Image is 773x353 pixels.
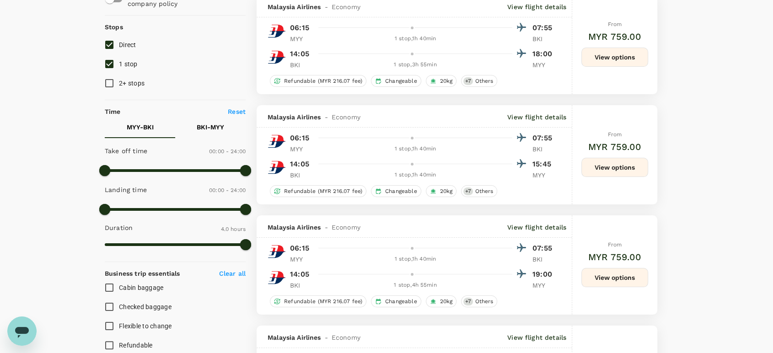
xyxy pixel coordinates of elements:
[332,112,360,122] span: Economy
[290,255,313,264] p: MYY
[119,80,145,87] span: 2+ stops
[318,144,512,154] div: 1 stop , 1h 40min
[463,77,473,85] span: + 7
[588,250,642,264] h6: MYR 759.00
[209,148,246,155] span: 00:00 - 24:00
[290,281,313,290] p: BKI
[119,303,172,310] span: Checked baggage
[105,146,147,155] p: Take off time
[290,34,313,43] p: MYY
[436,187,456,195] span: 20kg
[507,112,566,122] p: View flight details
[318,171,512,180] div: 1 stop , 1h 40min
[290,243,309,254] p: 06:15
[119,284,163,291] span: Cabin baggage
[532,144,555,154] p: BKI
[461,75,497,87] div: +7Others
[588,139,642,154] h6: MYR 759.00
[268,333,321,342] span: Malaysia Airlines
[318,34,512,43] div: 1 stop , 1h 40min
[426,295,457,307] div: 20kg
[532,269,555,280] p: 19:00
[270,185,366,197] div: Refundable (MYR 216.07 fee)
[332,2,360,11] span: Economy
[268,158,286,176] img: MH
[532,133,555,144] p: 07:55
[280,77,366,85] span: Refundable (MYR 216.07 fee)
[371,75,421,87] div: Changeable
[532,243,555,254] p: 07:55
[270,295,366,307] div: Refundable (MYR 216.07 fee)
[290,269,309,280] p: 14:05
[332,333,360,342] span: Economy
[532,60,555,70] p: MYY
[332,223,360,232] span: Economy
[268,242,286,261] img: MH
[268,2,321,11] span: Malaysia Airlines
[532,22,555,33] p: 07:55
[105,23,123,31] strong: Stops
[105,223,133,232] p: Duration
[270,75,366,87] div: Refundable (MYR 216.07 fee)
[463,298,473,305] span: + 7
[532,171,555,180] p: MYY
[588,29,642,44] h6: MYR 759.00
[321,333,332,342] span: -
[507,2,566,11] p: View flight details
[471,298,497,305] span: Others
[119,41,136,48] span: Direct
[436,77,456,85] span: 20kg
[268,132,286,150] img: MH
[532,48,555,59] p: 18:00
[318,60,512,70] div: 1 stop , 3h 55min
[221,226,246,232] span: 4.0 hours
[290,133,309,144] p: 06:15
[608,21,622,27] span: From
[608,241,622,248] span: From
[209,187,246,193] span: 00:00 - 24:00
[268,22,286,40] img: MH
[581,268,648,287] button: View options
[608,131,622,138] span: From
[371,185,421,197] div: Changeable
[532,159,555,170] p: 15:45
[381,187,421,195] span: Changeable
[532,255,555,264] p: BKI
[290,144,313,154] p: MYY
[268,268,286,287] img: MH
[318,255,512,264] div: 1 stop , 1h 40min
[119,342,153,349] span: Refundable
[280,298,366,305] span: Refundable (MYR 216.07 fee)
[290,48,309,59] p: 14:05
[290,159,309,170] p: 14:05
[127,123,154,132] p: MYY - BKI
[461,295,497,307] div: +7Others
[105,270,180,277] strong: Business trip essentials
[290,60,313,70] p: BKI
[268,48,286,66] img: MH
[581,48,648,67] button: View options
[532,34,555,43] p: BKI
[7,316,37,346] iframe: Button to launch messaging window
[581,158,648,177] button: View options
[436,298,456,305] span: 20kg
[105,107,121,116] p: Time
[290,22,309,33] p: 06:15
[321,223,332,232] span: -
[105,185,147,194] p: Landing time
[426,185,457,197] div: 20kg
[426,75,457,87] div: 20kg
[321,112,332,122] span: -
[268,223,321,232] span: Malaysia Airlines
[471,187,497,195] span: Others
[532,281,555,290] p: MYY
[463,187,473,195] span: + 7
[219,269,246,278] p: Clear all
[381,298,421,305] span: Changeable
[381,77,421,85] span: Changeable
[318,281,512,290] div: 1 stop , 4h 55min
[119,322,172,330] span: Flexible to change
[507,223,566,232] p: View flight details
[471,77,497,85] span: Others
[371,295,421,307] div: Changeable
